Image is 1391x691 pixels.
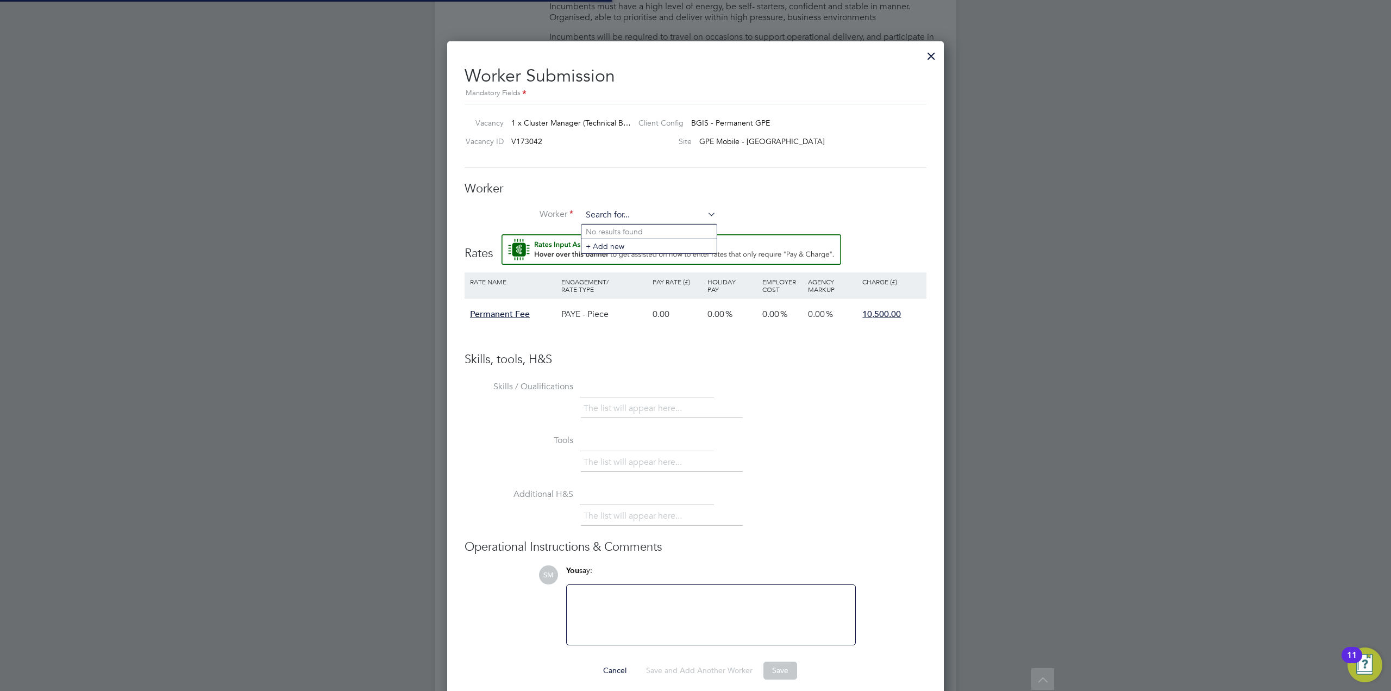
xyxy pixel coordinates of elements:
[581,239,717,253] li: + Add new
[691,118,770,128] span: BGIS - Permanent GPE
[705,272,760,298] div: Holiday Pay
[860,272,924,291] div: Charge (£)
[465,381,573,393] label: Skills / Qualifications
[559,298,650,330] div: PAYE - Piece
[650,298,705,330] div: 0.00
[467,272,559,291] div: Rate Name
[862,309,901,320] span: 10,500.00
[465,489,573,500] label: Additional H&S
[1348,648,1382,682] button: Open Resource Center, 11 new notifications
[805,272,860,298] div: Agency Markup
[760,272,805,298] div: Employer Cost
[559,272,650,298] div: Engagement/ Rate Type
[763,662,797,679] button: Save
[1347,655,1357,669] div: 11
[465,88,926,99] div: Mandatory Fields
[630,118,684,128] label: Client Config
[707,309,724,320] span: 0.00
[465,352,926,368] h3: Skills, tools, H&S
[637,662,761,679] button: Save and Add Another Worker
[699,136,825,146] span: GPE Mobile - [GEOGRAPHIC_DATA]
[465,234,926,262] h3: Rates
[465,209,573,220] label: Worker
[584,509,686,524] li: The list will appear here...
[465,539,926,555] h3: Operational Instructions & Comments
[465,57,926,99] h2: Worker Submission
[762,309,779,320] span: 0.00
[581,225,717,239] li: No results found
[460,136,504,146] label: Vacancy ID
[470,309,530,320] span: Permanent Fee
[465,435,573,446] label: Tools
[465,181,926,197] h3: Worker
[650,272,705,291] div: Pay Rate (£)
[582,207,716,223] input: Search for...
[511,136,542,146] span: V173042
[502,234,841,265] button: Rate Assistant
[539,565,558,584] span: SM
[566,565,856,584] div: say:
[584,455,686,470] li: The list will appear here...
[808,309,825,320] span: 0.00
[594,662,635,679] button: Cancel
[584,401,686,416] li: The list will appear here...
[511,118,631,128] span: 1 x Cluster Manager (Technical B…
[460,118,504,128] label: Vacancy
[630,136,692,146] label: Site
[566,566,579,575] span: You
